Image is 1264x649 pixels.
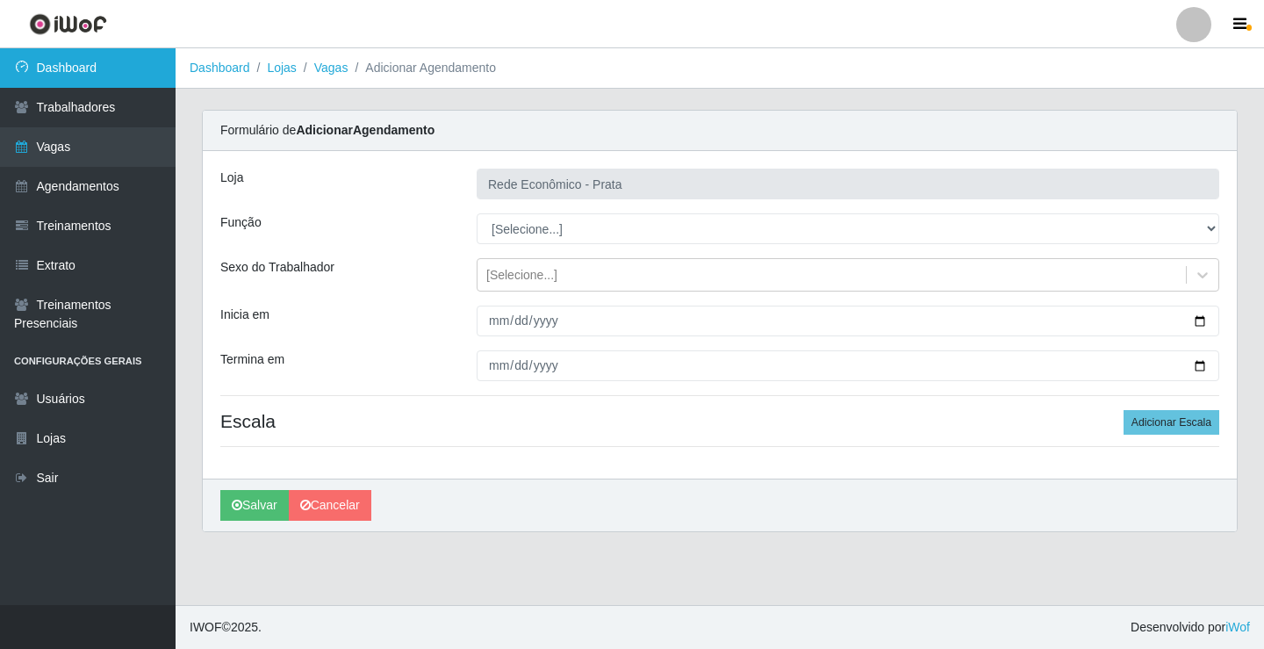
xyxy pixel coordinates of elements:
span: IWOF [190,620,222,634]
nav: breadcrumb [176,48,1264,89]
label: Inicia em [220,306,269,324]
button: Adicionar Escala [1124,410,1219,435]
a: Cancelar [289,490,371,521]
input: 00/00/0000 [477,306,1219,336]
div: [Selecione...] [486,266,557,285]
label: Sexo do Trabalhador [220,258,334,277]
label: Loja [220,169,243,187]
a: iWof [1225,620,1250,634]
a: Lojas [267,61,296,75]
strong: Adicionar Agendamento [296,123,434,137]
label: Função [220,213,262,232]
span: Desenvolvido por [1131,618,1250,637]
button: Salvar [220,490,289,521]
div: Formulário de [203,111,1237,151]
h4: Escala [220,410,1219,432]
span: © 2025 . [190,618,262,637]
label: Termina em [220,350,284,369]
a: Vagas [314,61,348,75]
li: Adicionar Agendamento [348,59,496,77]
input: 00/00/0000 [477,350,1219,381]
a: Dashboard [190,61,250,75]
img: CoreUI Logo [29,13,107,35]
